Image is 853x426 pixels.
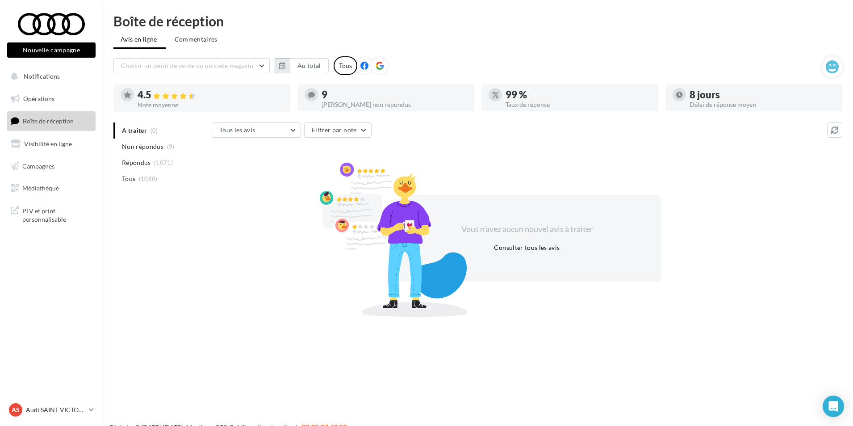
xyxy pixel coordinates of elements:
[5,111,97,131] a: Boîte de réception
[490,242,563,253] button: Consulter tous les avis
[22,184,59,192] span: Médiathèque
[175,35,217,43] span: Commentaires
[290,58,329,73] button: Au total
[450,224,604,235] div: Vous n'avez aucun nouvel avis à traiter
[122,158,151,167] span: Répondus
[23,95,54,102] span: Opérations
[7,42,96,58] button: Nouvelle campagne
[212,122,301,138] button: Tous les avis
[26,405,85,414] p: Audi SAINT VICTORET
[22,162,54,169] span: Campagnes
[823,396,844,417] div: Open Intercom Messenger
[23,117,74,125] span: Boîte de réception
[690,101,835,108] div: Délai de réponse moyen
[121,62,253,69] span: Choisir un point de vente ou un code magasin
[24,140,72,148] span: Visibilité en ligne
[5,135,97,153] a: Visibilité en ligne
[122,142,163,151] span: Non répondus
[22,205,92,224] span: PLV et print personnalisable
[5,179,97,198] a: Médiathèque
[139,175,158,182] span: (1080)
[12,405,20,414] span: AS
[113,14,842,28] div: Boîte de réception
[24,72,60,80] span: Notifications
[506,90,651,100] div: 99 %
[5,201,97,228] a: PLV et print personnalisable
[138,102,283,108] div: Note moyenne
[304,122,372,138] button: Filtrer par note
[113,58,270,73] button: Choisir un point de vente ou un code magasin
[5,89,97,108] a: Opérations
[5,67,94,86] button: Notifications
[334,56,357,75] div: Tous
[275,58,329,73] button: Au total
[122,174,135,183] span: Tous
[167,143,175,150] span: (9)
[138,90,283,100] div: 4.5
[322,101,467,108] div: [PERSON_NAME] non répondus
[690,90,835,100] div: 8 jours
[154,159,173,166] span: (1071)
[219,126,255,134] span: Tous les avis
[5,157,97,176] a: Campagnes
[506,101,651,108] div: Taux de réponse
[7,401,96,418] a: AS Audi SAINT VICTORET
[322,90,467,100] div: 9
